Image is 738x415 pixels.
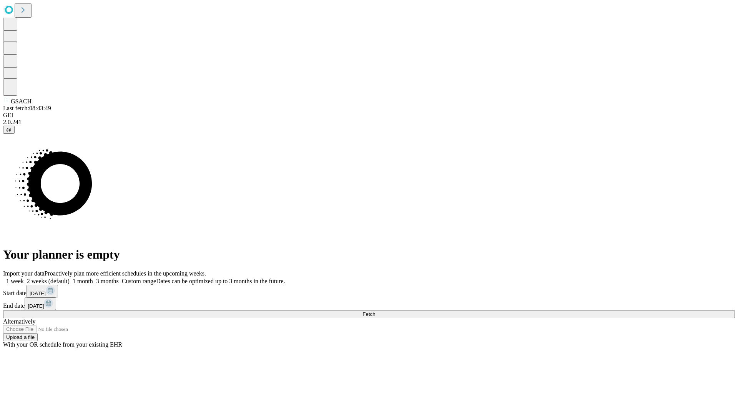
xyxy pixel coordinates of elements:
[3,126,15,134] button: @
[6,127,12,133] span: @
[27,278,70,284] span: 2 weeks (default)
[362,311,375,317] span: Fetch
[3,341,122,348] span: With your OR schedule from your existing EHR
[25,297,56,310] button: [DATE]
[3,285,735,297] div: Start date
[3,105,51,111] span: Last fetch: 08:43:49
[156,278,285,284] span: Dates can be optimized up to 3 months in the future.
[3,318,35,325] span: Alternatively
[3,310,735,318] button: Fetch
[3,270,45,277] span: Import your data
[122,278,156,284] span: Custom range
[6,278,24,284] span: 1 week
[3,333,38,341] button: Upload a file
[73,278,93,284] span: 1 month
[27,285,58,297] button: [DATE]
[11,98,32,105] span: GSACH
[3,119,735,126] div: 2.0.241
[45,270,206,277] span: Proactively plan more efficient schedules in the upcoming weeks.
[3,112,735,119] div: GEI
[96,278,119,284] span: 3 months
[3,297,735,310] div: End date
[30,290,46,296] span: [DATE]
[3,247,735,262] h1: Your planner is empty
[28,303,44,309] span: [DATE]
